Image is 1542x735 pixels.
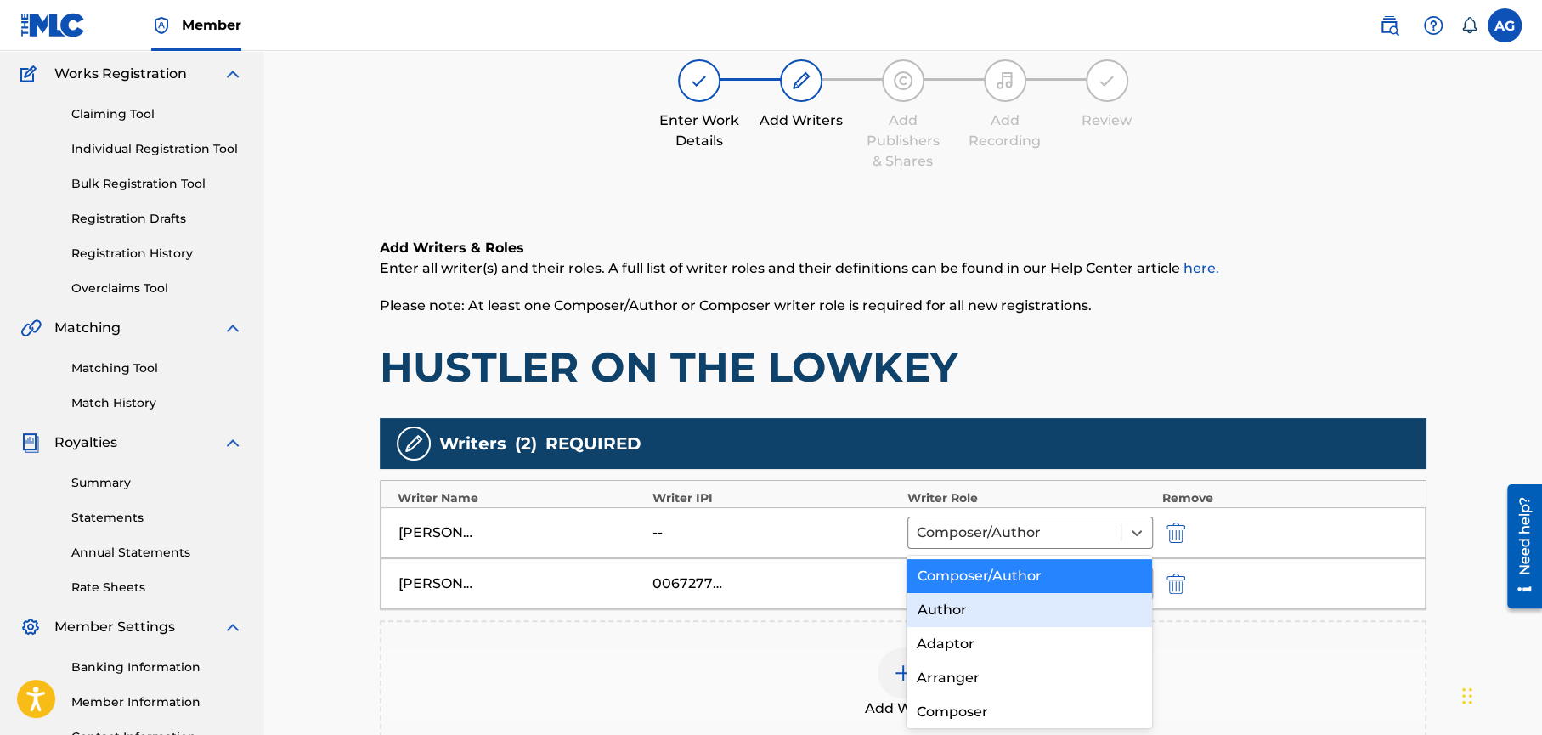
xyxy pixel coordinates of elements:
div: Writer Role [907,489,1154,507]
span: Works Registration [54,64,187,84]
a: Statements [71,509,243,527]
img: expand [223,64,243,84]
img: 12a2ab48e56ec057fbd8.svg [1166,523,1185,543]
a: Match History [71,394,243,412]
a: Individual Registration Tool [71,140,243,158]
span: Writers [439,431,506,456]
img: MLC Logo [20,13,86,37]
h6: Add Writers & Roles [380,238,1426,258]
img: search [1379,15,1399,36]
img: help [1423,15,1443,36]
img: Top Rightsholder [151,15,172,36]
a: Public Search [1372,8,1406,42]
img: expand [223,617,243,637]
div: Review [1065,110,1149,131]
div: Enter Work Details [657,110,742,151]
img: expand [223,318,243,338]
div: Author [907,593,1152,627]
span: REQUIRED [545,431,641,456]
span: Member [182,15,241,35]
img: Works Registration [20,64,42,84]
span: Royalties [54,433,117,453]
div: Arranger [907,661,1152,695]
img: step indicator icon for Review [1097,71,1117,91]
a: Annual Statements [71,544,243,562]
span: Matching [54,318,121,338]
div: Drag [1462,670,1472,721]
div: Add Publishers & Shares [861,110,946,172]
span: Member Settings [54,617,175,637]
a: Banking Information [71,659,243,676]
img: step indicator icon for Enter Work Details [689,71,709,91]
img: 12a2ab48e56ec057fbd8.svg [1166,574,1185,594]
img: step indicator icon for Add Recording [995,71,1015,91]
div: Add Writers [759,110,844,131]
a: Rate Sheets [71,579,243,596]
img: add [893,663,913,683]
a: Overclaims Tool [71,280,243,297]
h1: HUSTLER ON THE LOWKEY [380,342,1426,393]
a: Claiming Tool [71,105,243,123]
a: here. [1183,260,1219,276]
div: Add Recording [963,110,1048,151]
a: Member Information [71,693,243,711]
div: Help [1416,8,1450,42]
div: Writer IPI [652,489,899,507]
div: Writer Name [398,489,644,507]
span: ( 2 ) [515,431,537,456]
iframe: Resource Center [1495,479,1542,615]
span: Add Writer [865,698,941,719]
img: Matching [20,318,42,338]
a: Registration History [71,245,243,263]
div: Composer/Author [907,559,1152,593]
span: Enter all writer(s) and their roles. A full list of writer roles and their definitions can be fou... [380,260,1219,276]
a: Registration Drafts [71,210,243,228]
img: Member Settings [20,617,41,637]
div: Adaptor [907,627,1152,661]
div: Remove [1162,489,1409,507]
span: Please note: At least one Composer/Author or Composer writer role is required for all new registr... [380,297,1092,314]
a: Matching Tool [71,359,243,377]
div: User Menu [1488,8,1522,42]
img: Royalties [20,433,41,453]
img: step indicator icon for Add Writers [791,71,811,91]
div: Composer [907,695,1152,729]
img: step indicator icon for Add Publishers & Shares [893,71,913,91]
img: writers [404,433,424,454]
img: expand [223,433,243,453]
a: Summary [71,474,243,492]
iframe: Chat Widget [1457,653,1542,735]
div: Notifications [1460,17,1477,34]
a: Bulk Registration Tool [71,175,243,193]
